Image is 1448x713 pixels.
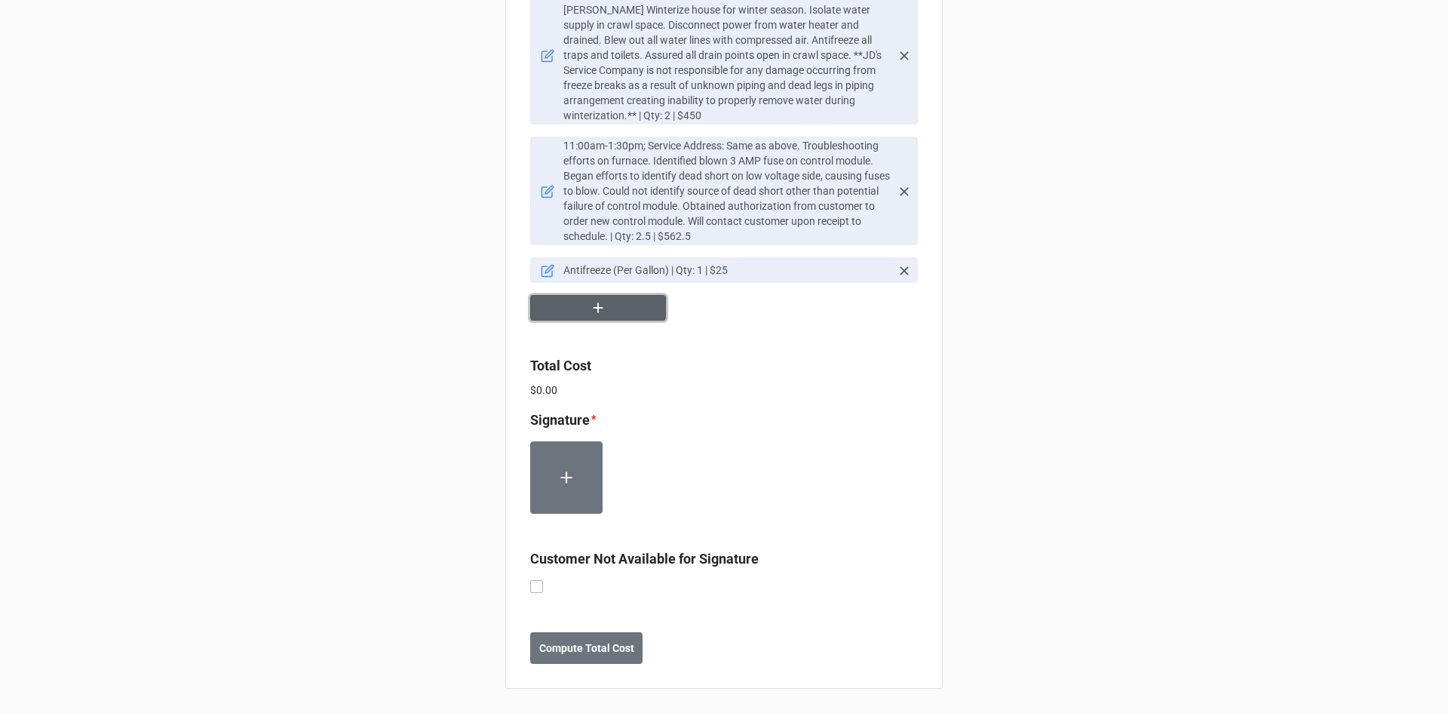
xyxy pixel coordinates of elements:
label: Customer Not Available for Signature [530,549,759,570]
p: 11:00am-1:30pm; Service Address: Same as above. Troubleshooting efforts on furnace. Identified bl... [563,138,891,244]
label: Signature [530,410,590,431]
p: Antifreeze (Per Gallon) | Qty: 1 | $25 [563,263,891,278]
button: Compute Total Cost [530,632,643,664]
b: Compute Total Cost [539,641,634,656]
p: $0.00 [530,383,918,398]
b: Total Cost [530,358,591,373]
